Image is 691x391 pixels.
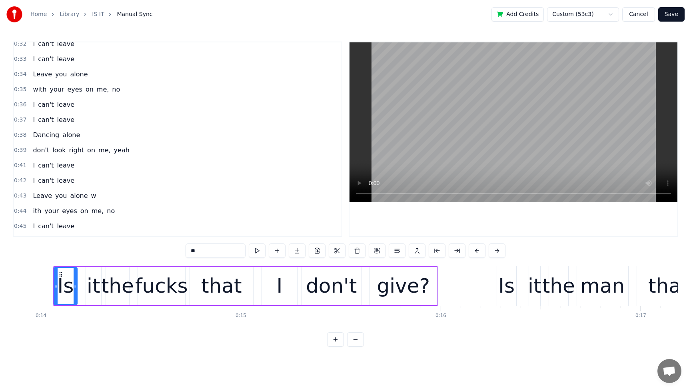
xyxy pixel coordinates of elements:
span: 0:36 [14,101,26,109]
span: you [54,191,68,200]
span: w [90,191,97,200]
span: 0:34 [14,70,26,78]
span: your [49,85,65,94]
span: 0:45 [14,222,26,230]
span: Dancing [32,130,60,140]
span: don't [32,146,50,155]
span: with [32,85,47,94]
span: I [32,115,36,124]
a: Open chat [657,359,681,383]
span: alone [69,191,88,200]
span: no [111,85,121,94]
span: no [106,206,116,215]
span: 0:41 [14,162,26,170]
div: it [528,271,541,301]
button: Cancel [622,7,655,22]
div: 0:16 [435,313,446,319]
span: I [32,221,36,231]
span: I [32,161,36,170]
span: 0:43 [14,192,26,200]
span: can't [37,221,54,231]
span: you [54,70,68,79]
button: Save [658,7,685,22]
span: 0:42 [14,177,26,185]
div: Is [57,271,74,301]
div: 0:17 [635,313,646,319]
span: me, [91,206,105,215]
div: the [101,271,134,301]
span: leave [56,100,75,109]
span: on [80,206,89,215]
span: me, [96,85,110,94]
a: IS IT [92,10,104,18]
span: Leave [32,191,53,200]
div: fucks [135,271,188,301]
span: alone [62,130,81,140]
span: leave [56,54,75,64]
span: can't [37,115,54,124]
div: 0:15 [236,313,246,319]
div: don't [306,271,357,301]
span: your [44,206,60,215]
span: eyes [61,206,78,215]
span: 0:35 [14,86,26,94]
div: I [276,271,282,301]
img: youka [6,6,22,22]
a: Home [30,10,47,18]
div: the [542,271,575,301]
span: 0:37 [14,116,26,124]
span: can't [37,39,54,48]
div: it [87,271,100,301]
span: me, [98,146,112,155]
button: Add Credits [491,7,544,22]
span: Manual Sync [117,10,152,18]
span: on [86,146,96,155]
span: Leave [32,70,53,79]
div: 0:14 [36,313,46,319]
span: can't [37,100,54,109]
span: leave [56,161,75,170]
span: 0:39 [14,146,26,154]
div: Is [498,271,515,301]
span: 0:38 [14,131,26,139]
span: I [32,39,36,48]
span: alone [69,70,88,79]
span: eyes [66,85,83,94]
span: leave [56,176,75,185]
div: that [201,271,242,301]
nav: breadcrumb [30,10,153,18]
a: Library [60,10,79,18]
span: leave [56,39,75,48]
span: ith [32,206,42,215]
span: can't [37,161,54,170]
div: man [580,271,625,301]
span: I [32,100,36,109]
div: give? [377,271,430,301]
span: look [52,146,66,155]
span: can't [37,176,54,185]
span: yeah [113,146,130,155]
span: can't [37,54,54,64]
span: I [32,54,36,64]
span: on [85,85,94,94]
span: leave [56,221,75,231]
span: 0:44 [14,207,26,215]
span: I [32,176,36,185]
span: 0:33 [14,55,26,63]
span: right [68,146,85,155]
span: leave [56,115,75,124]
div: that [648,271,689,301]
span: 0:32 [14,40,26,48]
